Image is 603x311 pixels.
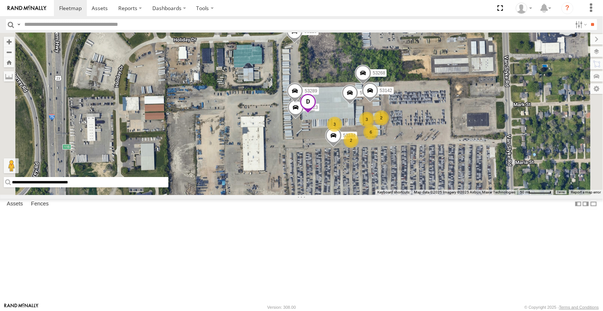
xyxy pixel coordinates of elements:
[267,305,296,310] div: Version: 308.00
[561,2,573,14] i: ?
[380,88,392,94] span: 53142
[520,190,529,194] span: 50 m
[363,125,378,140] div: 6
[3,199,27,210] label: Assets
[559,305,599,310] a: Terms and Conditions
[7,6,46,11] img: rand-logo.svg
[305,105,318,110] span: 53223
[524,305,599,310] div: © Copyright 2025 -
[305,89,317,94] span: 53289
[575,199,582,210] label: Dock Summary Table to the Left
[344,133,359,148] div: 2
[557,190,565,193] a: Terms (opens in new tab)
[590,83,603,94] label: Map Settings
[360,91,372,96] span: 53251
[414,190,515,194] span: Map data ©2025 Imagery ©2025 Airbus, Maxar Technologies
[359,112,374,127] div: 3
[4,158,19,173] button: Drag Pegman onto the map to open Street View
[4,37,14,47] button: Zoom in
[572,19,588,30] label: Search Filter Options
[582,199,590,210] label: Dock Summary Table to the Right
[4,71,14,82] label: Measure
[571,190,601,194] a: Report a map error
[4,47,14,57] button: Zoom out
[374,110,389,125] div: 2
[327,117,342,132] div: 3
[590,199,597,210] label: Hide Summary Table
[518,190,554,195] button: Map Scale: 50 m per 57 pixels
[377,190,409,195] button: Keyboard shortcuts
[343,133,355,138] span: 53134
[27,199,52,210] label: Fences
[372,70,385,76] span: 53268
[513,3,535,14] div: Miky Transport
[4,57,14,67] button: Zoom Home
[4,304,39,311] a: Visit our Website
[16,19,22,30] label: Search Query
